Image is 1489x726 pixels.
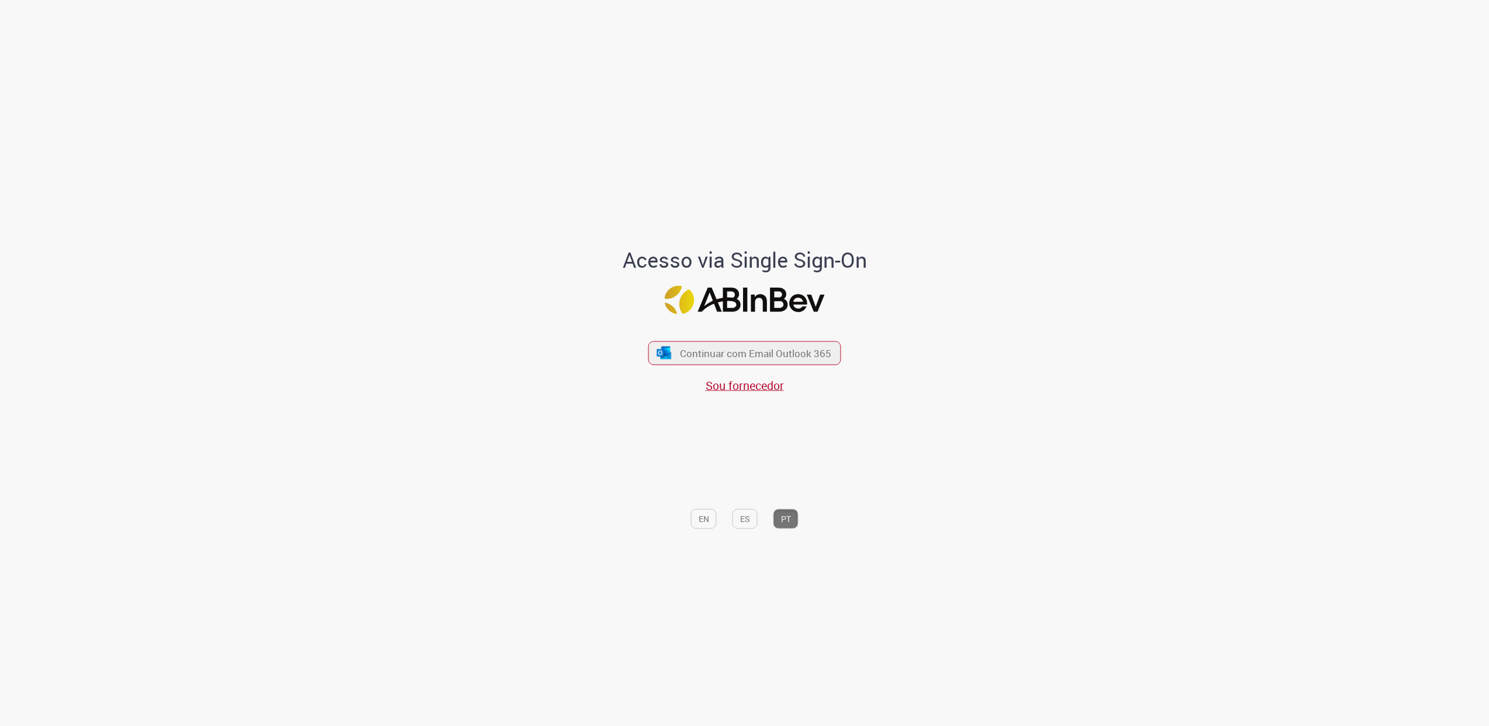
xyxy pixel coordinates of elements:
[655,347,672,359] img: ícone Azure/Microsoft 360
[582,248,907,272] h1: Acesso via Single Sign-On
[665,285,825,314] img: Logo ABInBev
[706,378,784,393] a: Sou fornecedor
[680,346,831,359] span: Continuar com Email Outlook 365
[773,509,799,529] button: PT
[733,509,758,529] button: ES
[648,341,841,365] button: ícone Azure/Microsoft 360 Continuar com Email Outlook 365
[691,509,717,529] button: EN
